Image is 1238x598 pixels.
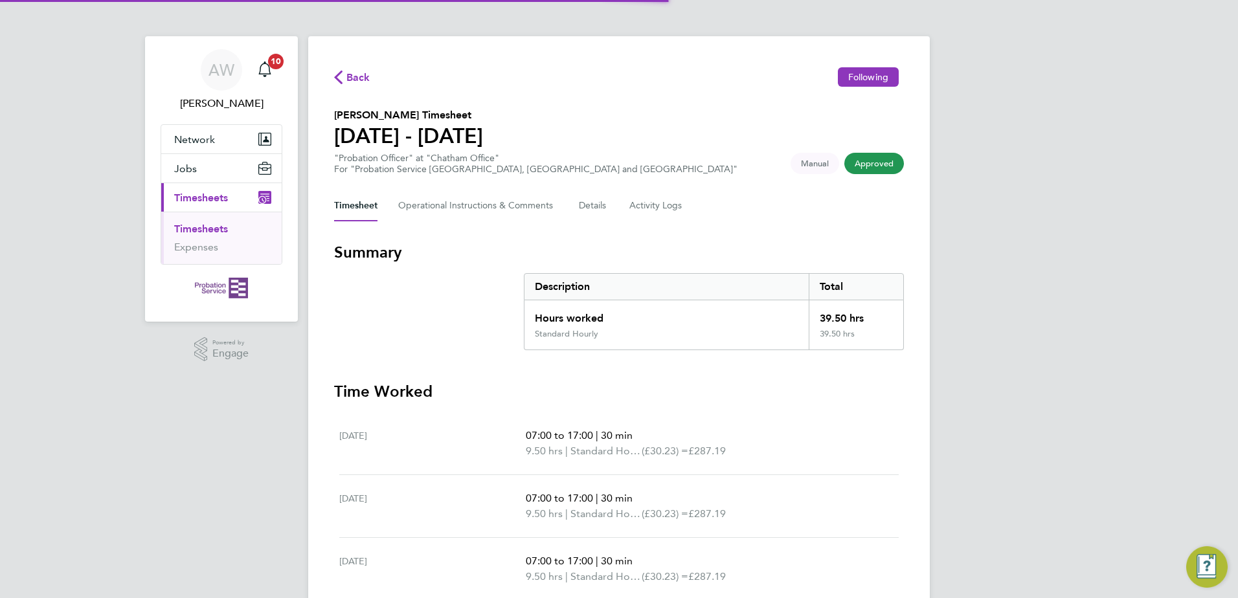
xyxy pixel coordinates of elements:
[570,443,642,459] span: Standard Hourly
[161,96,282,111] span: Andrew Wood
[838,67,899,87] button: Following
[334,381,904,402] h3: Time Worked
[161,278,282,298] a: Go to home page
[524,273,904,350] div: Summary
[334,153,737,175] div: "Probation Officer" at "Chatham Office"
[565,445,568,457] span: |
[809,329,903,349] div: 39.50 hrs
[174,192,228,204] span: Timesheets
[601,492,633,504] span: 30 min
[334,107,483,123] h2: [PERSON_NAME] Timesheet
[848,71,888,83] span: Following
[629,190,684,221] button: Activity Logs
[596,429,598,441] span: |
[161,183,282,212] button: Timesheets
[174,223,228,235] a: Timesheets
[565,570,568,582] span: |
[526,507,563,520] span: 9.50 hrs
[174,162,197,175] span: Jobs
[791,153,839,174] span: This timesheet was manually created.
[526,570,563,582] span: 9.50 hrs
[212,337,249,348] span: Powered by
[252,49,278,91] a: 10
[1186,546,1228,588] button: Engage Resource Center
[844,153,904,174] span: This timesheet has been approved.
[339,428,526,459] div: [DATE]
[596,492,598,504] span: |
[601,555,633,567] span: 30 min
[526,492,593,504] span: 07:00 to 17:00
[161,125,282,153] button: Network
[809,300,903,329] div: 39.50 hrs
[642,445,688,457] span: (£30.23) =
[145,36,298,322] nav: Main navigation
[526,429,593,441] span: 07:00 to 17:00
[526,445,563,457] span: 9.50 hrs
[334,190,377,221] button: Timesheet
[535,329,598,339] div: Standard Hourly
[570,506,642,522] span: Standard Hourly
[688,507,726,520] span: £287.19
[161,49,282,111] a: AW[PERSON_NAME]
[565,507,568,520] span: |
[579,190,609,221] button: Details
[339,491,526,522] div: [DATE]
[688,570,726,582] span: £287.19
[161,154,282,183] button: Jobs
[161,212,282,264] div: Timesheets
[524,300,809,329] div: Hours worked
[688,445,726,457] span: £287.19
[601,429,633,441] span: 30 min
[268,54,284,69] span: 10
[334,164,737,175] div: For "Probation Service [GEOGRAPHIC_DATA], [GEOGRAPHIC_DATA] and [GEOGRAPHIC_DATA]"
[570,569,642,584] span: Standard Hourly
[174,241,218,253] a: Expenses
[398,190,558,221] button: Operational Instructions & Comments
[174,133,215,146] span: Network
[524,274,809,300] div: Description
[334,242,904,263] h3: Summary
[596,555,598,567] span: |
[195,278,247,298] img: probationservice-logo-retina.png
[194,337,249,362] a: Powered byEngage
[212,348,249,359] span: Engage
[642,570,688,582] span: (£30.23) =
[334,69,370,85] button: Back
[208,61,234,78] span: AW
[642,507,688,520] span: (£30.23) =
[334,123,483,149] h1: [DATE] - [DATE]
[339,553,526,584] div: [DATE]
[346,70,370,85] span: Back
[809,274,903,300] div: Total
[526,555,593,567] span: 07:00 to 17:00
